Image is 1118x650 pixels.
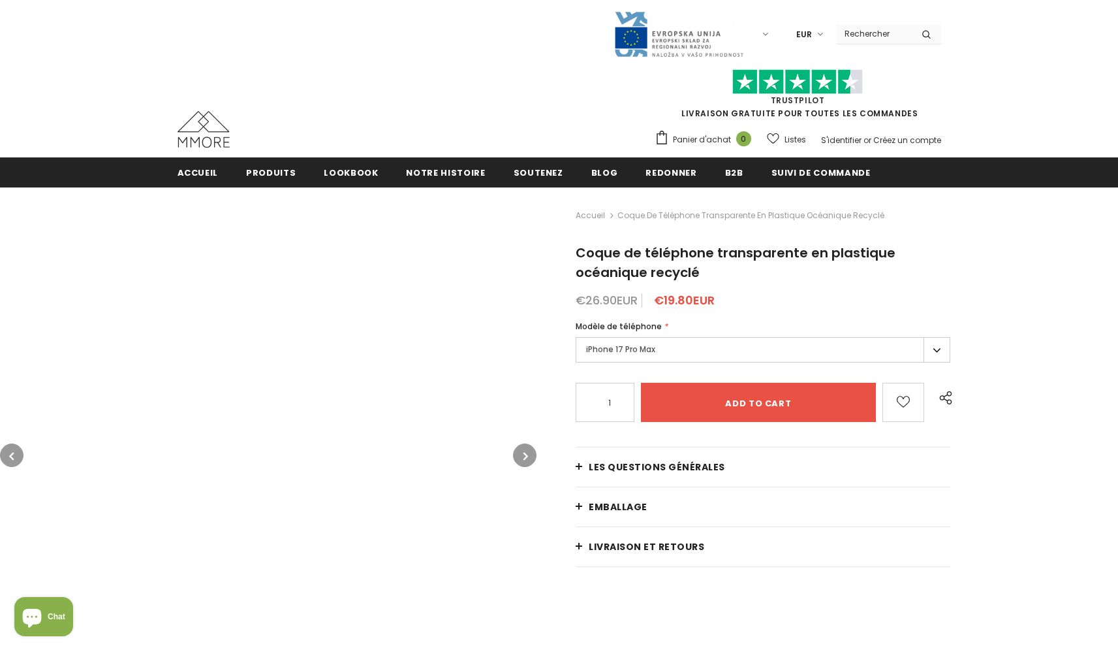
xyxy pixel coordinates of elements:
input: Search Site [837,24,912,43]
a: Accueil [576,208,605,223]
span: Les questions générales [589,461,725,474]
a: Les questions générales [576,447,950,487]
img: Javni Razpis [613,10,744,58]
a: B2B [725,157,743,187]
a: EMBALLAGE [576,487,950,527]
a: Livraison et retours [576,527,950,566]
label: iPhone 17 Pro Max [576,337,950,363]
span: EUR [796,28,812,41]
a: Blog [591,157,618,187]
span: EMBALLAGE [589,500,647,513]
span: Redonner [645,167,696,179]
span: Accueil [178,167,219,179]
span: Suivi de commande [771,167,871,179]
input: Add to cart [641,383,875,422]
span: Coque de téléphone transparente en plastique océanique recyclé [576,244,895,282]
span: Modèle de téléphone [576,321,662,332]
a: Créez un compte [873,135,941,146]
span: 0 [736,131,751,146]
span: LIVRAISON GRATUITE POUR TOUTES LES COMMANDES [655,75,941,119]
span: €19.80EUR [654,292,715,308]
a: Lookbook [324,157,378,187]
span: Livraison et retours [589,540,704,553]
a: soutenez [514,157,563,187]
span: B2B [725,167,743,179]
span: Panier d'achat [673,133,731,146]
span: Listes [784,133,806,146]
a: Javni Razpis [613,28,744,39]
span: €26.90EUR [576,292,638,308]
img: Cas MMORE [178,111,230,148]
a: Listes [767,128,806,151]
a: Panier d'achat 0 [655,130,758,150]
a: Produits [246,157,296,187]
span: Blog [591,167,618,179]
span: Coque de téléphone transparente en plastique océanique recyclé [617,208,884,223]
inbox-online-store-chat: Shopify online store chat [10,597,77,640]
a: Redonner [645,157,696,187]
span: soutenez [514,167,563,179]
a: TrustPilot [771,95,825,106]
a: Suivi de commande [771,157,871,187]
span: Notre histoire [406,167,485,179]
img: Faites confiance aux étoiles pilotes [732,69,863,95]
a: Notre histoire [406,157,485,187]
span: Produits [246,167,296,179]
a: S'identifier [821,135,862,146]
span: Lookbook [324,167,378,179]
a: Accueil [178,157,219,187]
span: or [863,135,871,146]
